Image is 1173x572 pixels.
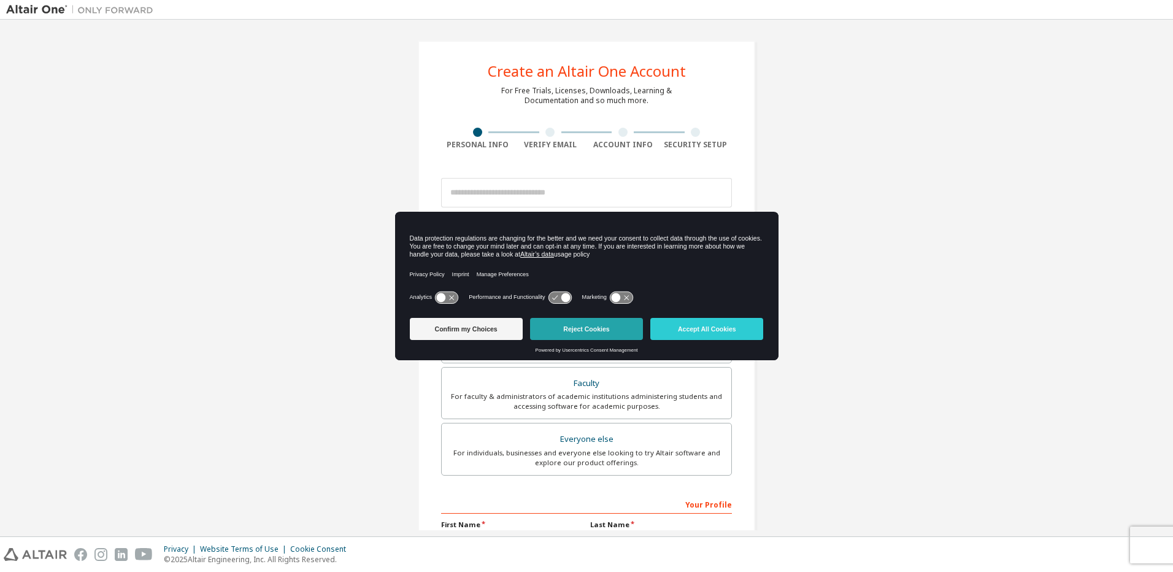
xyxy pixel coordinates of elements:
label: Last Name [590,520,732,530]
div: Website Terms of Use [200,544,290,554]
div: Privacy [164,544,200,554]
div: Everyone else [449,431,724,448]
div: For faculty & administrators of academic institutions administering students and accessing softwa... [449,392,724,411]
p: © 2025 Altair Engineering, Inc. All Rights Reserved. [164,554,353,565]
div: Account Info [586,140,660,150]
div: For Free Trials, Licenses, Downloads, Learning & Documentation and so much more. [501,86,672,106]
div: Personal Info [441,140,514,150]
div: Your Profile [441,494,732,514]
img: instagram.svg [94,548,107,561]
div: Verify Email [514,140,587,150]
div: Create an Altair One Account [488,64,686,79]
img: Altair One [6,4,160,16]
div: Faculty [449,375,724,392]
img: altair_logo.svg [4,548,67,561]
label: First Name [441,520,583,530]
img: linkedin.svg [115,548,128,561]
div: Security Setup [660,140,733,150]
img: facebook.svg [74,548,87,561]
div: Cookie Consent [290,544,353,554]
div: For individuals, businesses and everyone else looking to try Altair software and explore our prod... [449,448,724,468]
img: youtube.svg [135,548,153,561]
